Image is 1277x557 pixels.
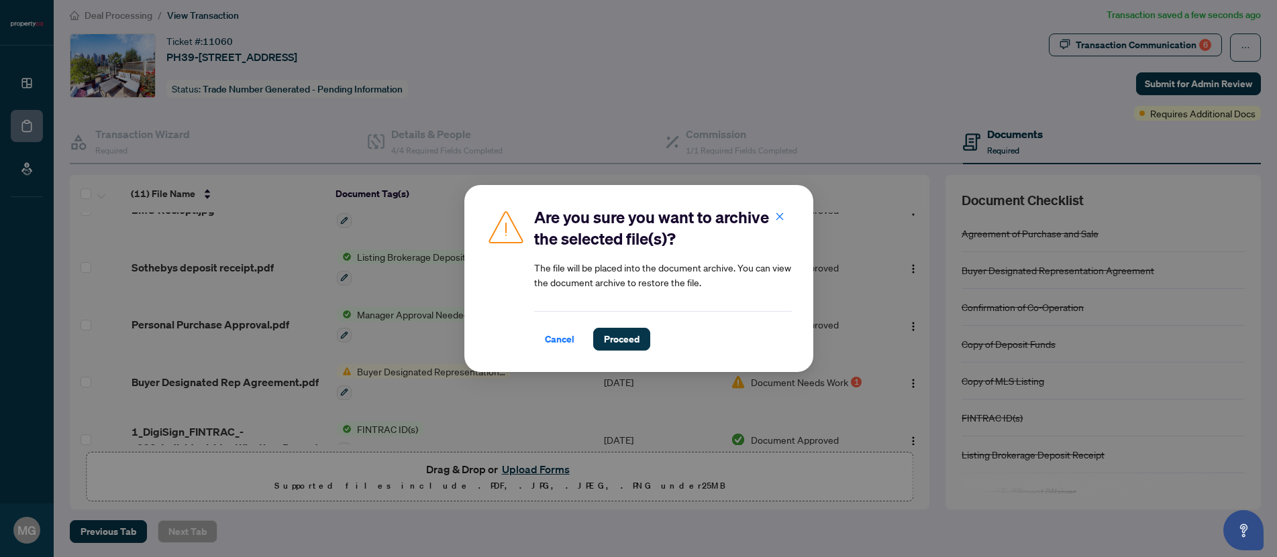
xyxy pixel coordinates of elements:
h2: Are you sure you want to archive the selected file(s)? [534,206,792,249]
span: close [775,212,784,221]
span: Proceed [604,328,640,350]
img: Caution Icon [486,206,526,247]
article: The file will be placed into the document archive. You can view the document archive to restore t... [534,260,792,290]
button: Proceed [593,328,650,351]
span: Cancel [545,328,574,350]
button: Open asap [1223,510,1264,550]
button: Cancel [534,328,585,351]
